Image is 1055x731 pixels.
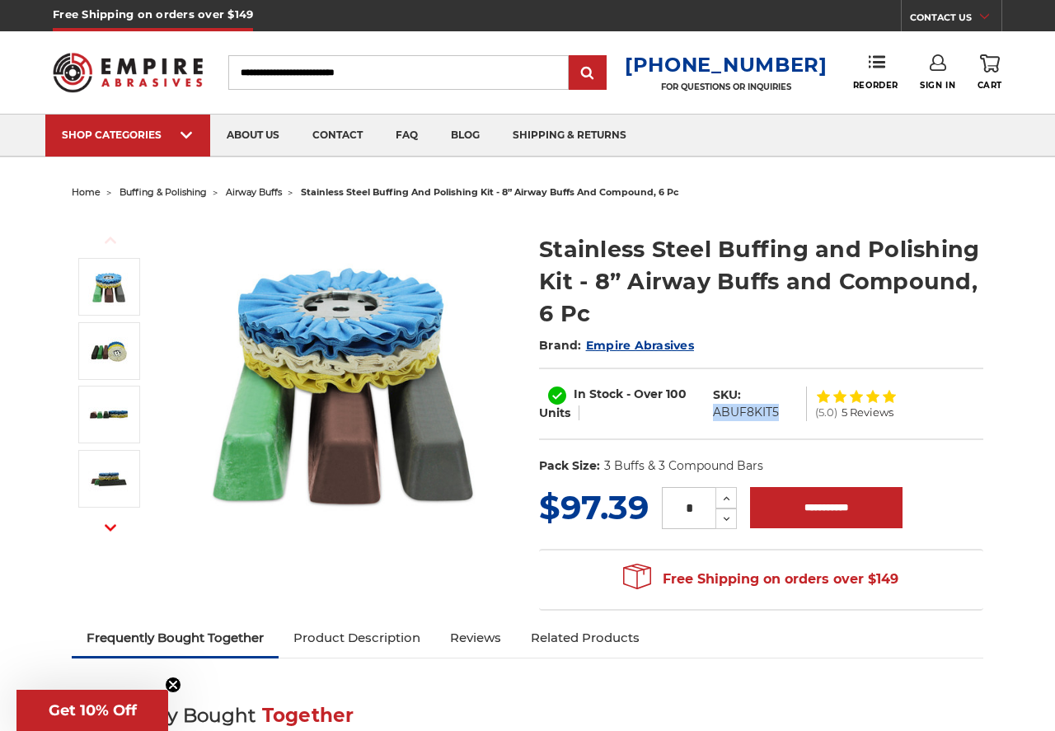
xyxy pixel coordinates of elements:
[262,704,354,727] span: Together
[853,80,898,91] span: Reorder
[842,407,893,418] span: 5 Reviews
[539,338,582,353] span: Brand:
[574,387,623,401] span: In Stock
[539,457,600,475] dt: Pack Size:
[120,186,207,198] a: buffing & polishing
[165,677,181,693] button: Close teaser
[72,620,279,656] a: Frequently Bought Together
[88,458,129,499] img: Stainless Steel Buffing and Polishing Kit - 8” Airway Buffs and Compound, 6 Pc
[296,115,379,157] a: contact
[539,405,570,420] span: Units
[53,43,203,101] img: Empire Abrasives
[91,510,130,546] button: Next
[88,266,129,307] img: 8 inch airway buffing wheel and compound kit for stainless steel
[713,404,779,421] dd: ABUF8KIT5
[72,186,101,198] a: home
[586,338,694,353] a: Empire Abrasives
[88,330,129,372] img: stainless steel 8 inch airway buffing wheel and compound kit
[978,54,1002,91] a: Cart
[49,701,137,719] span: Get 10% Off
[539,487,649,527] span: $97.39
[815,407,837,418] span: (5.0)
[434,115,496,157] a: blog
[179,216,509,546] img: 8 inch airway buffing wheel and compound kit for stainless steel
[279,620,435,656] a: Product Description
[435,620,516,656] a: Reviews
[978,80,1002,91] span: Cart
[301,186,679,198] span: stainless steel buffing and polishing kit - 8” airway buffs and compound, 6 pc
[62,129,194,141] div: SHOP CATEGORIES
[91,223,130,258] button: Previous
[666,387,687,401] span: 100
[379,115,434,157] a: faq
[516,620,654,656] a: Related Products
[16,690,168,731] div: Get 10% OffClose teaser
[226,186,282,198] a: airway buffs
[88,394,129,435] img: Stainless Steel Buffing and Polishing Kit - 8” Airway Buffs and Compound, 6 Pc
[713,387,741,404] dt: SKU:
[910,8,1001,31] a: CONTACT US
[571,57,604,90] input: Submit
[496,115,643,157] a: shipping & returns
[623,563,898,596] span: Free Shipping on orders over $149
[604,457,763,475] dd: 3 Buffs & 3 Compound Bars
[853,54,898,90] a: Reorder
[625,82,828,92] p: FOR QUESTIONS OR INQUIRIES
[920,80,955,91] span: Sign In
[210,115,296,157] a: about us
[626,387,663,401] span: - Over
[539,233,983,330] h1: Stainless Steel Buffing and Polishing Kit - 8” Airway Buffs and Compound, 6 Pc
[625,53,828,77] a: [PHONE_NUMBER]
